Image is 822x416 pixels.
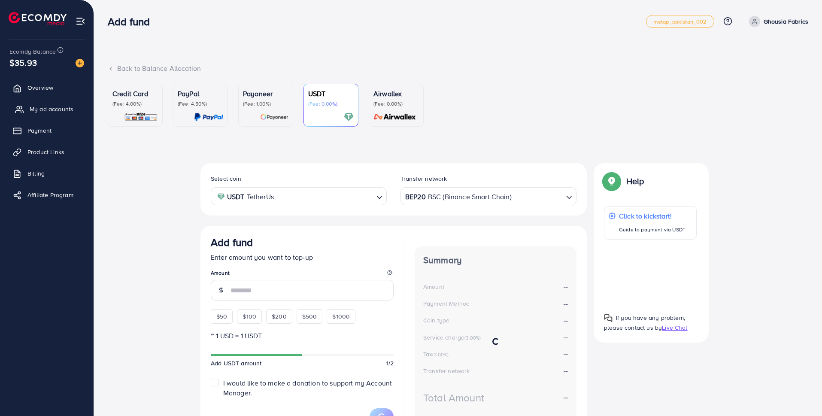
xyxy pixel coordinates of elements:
img: Popup guide [604,314,613,322]
span: $500 [302,312,317,321]
span: Affiliate Program [27,191,73,199]
img: card [124,112,158,122]
p: USDT [308,88,354,99]
span: $100 [243,312,256,321]
img: card [260,112,288,122]
div: Back to Balance Allocation [108,64,808,73]
p: (Fee: 0.00%) [308,100,354,107]
span: Payment [27,126,52,135]
strong: BEP20 [405,191,426,203]
div: Search for option [400,187,576,205]
img: card [344,112,354,122]
span: $50 [216,312,227,321]
a: Billing [6,165,87,182]
a: Overview [6,79,87,96]
a: Affiliate Program [6,186,87,203]
span: Ecomdy Balance [9,47,56,56]
span: $1000 [332,312,350,321]
span: I would like to make a donation to support my Account Manager. [223,378,392,398]
legend: Amount [211,269,394,280]
p: Ghousia Fabrics [764,16,808,27]
h3: Add fund [211,236,253,249]
p: Enter amount you want to top-up [211,252,394,262]
h3: Add fund [108,15,157,28]
img: card [371,112,419,122]
span: My ad accounts [30,105,73,113]
a: Ghousia Fabrics [746,16,808,27]
span: $35.93 [9,56,37,69]
span: metap_pakistan_002 [653,19,707,24]
img: Popup guide [604,173,619,189]
img: logo [9,12,67,25]
span: BSC (Binance Smart Chain) [428,191,512,203]
a: Product Links [6,143,87,161]
span: Product Links [27,148,64,156]
a: metap_pakistan_002 [646,15,714,28]
input: Search for option [513,190,563,203]
a: My ad accounts [6,100,87,118]
img: coin [217,193,225,200]
p: Credit Card [112,88,158,99]
span: $200 [272,312,287,321]
span: 1/2 [386,359,394,367]
strong: USDT [227,191,245,203]
p: ~ 1 USD = 1 USDT [211,331,394,341]
p: Click to kickstart! [619,211,686,221]
p: PayPal [178,88,223,99]
p: (Fee: 1.00%) [243,100,288,107]
span: Add USDT amount [211,359,261,367]
p: (Fee: 0.00%) [373,100,419,107]
span: TetherUs [247,191,274,203]
img: menu [76,16,85,26]
p: (Fee: 4.00%) [112,100,158,107]
span: If you have any problem, please contact us by [604,313,685,332]
p: Help [626,176,644,186]
input: Search for option [276,190,373,203]
img: image [76,59,84,67]
a: Payment [6,122,87,139]
p: Payoneer [243,88,288,99]
div: Search for option [211,187,387,205]
p: (Fee: 4.50%) [178,100,223,107]
span: Live Chat [662,323,687,332]
p: Airwallex [373,88,419,99]
p: Guide to payment via USDT [619,225,686,235]
span: Overview [27,83,53,92]
label: Transfer network [400,174,447,183]
img: card [194,112,223,122]
span: Billing [27,169,45,178]
label: Select coin [211,174,241,183]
